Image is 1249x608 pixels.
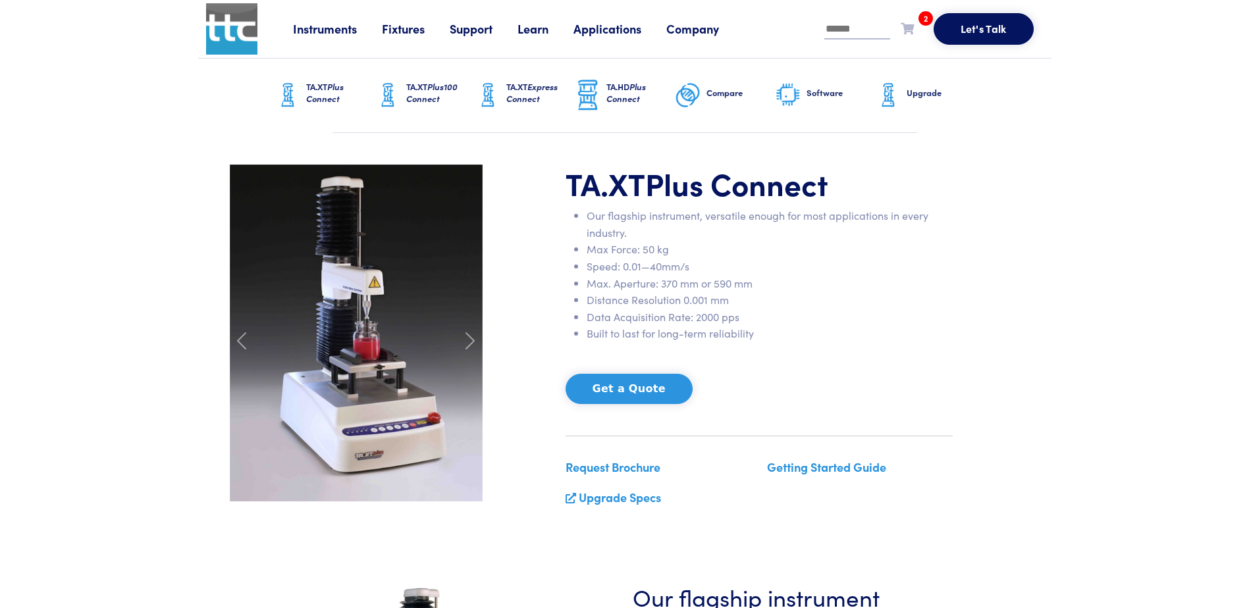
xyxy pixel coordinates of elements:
[606,81,675,105] h6: TA.HD
[587,258,953,275] li: Speed: 0.01—40mm/s
[230,165,483,501] img: carousel-ta-xt-plus-bloom.jpg
[475,59,575,132] a: TA.XTExpress Connect
[587,291,953,309] li: Distance Resolution 0.001 mm
[450,20,518,37] a: Support
[506,80,558,105] span: Express Connect
[306,81,375,105] h6: TA.XT
[293,20,382,37] a: Instruments
[934,13,1034,45] button: Let's Talk
[406,81,475,105] h6: TA.XT
[475,79,501,112] img: ta-xt-graphic.png
[675,59,775,132] a: Compare
[206,3,257,55] img: ttc_logo_1x1_v1.0.png
[807,87,875,99] h6: Software
[579,489,661,505] a: Upgrade Specs
[666,20,744,37] a: Company
[775,59,875,132] a: Software
[875,59,975,132] a: Upgrade
[573,20,666,37] a: Applications
[306,80,344,105] span: Plus Connect
[275,79,301,112] img: ta-xt-graphic.png
[918,11,933,26] span: 2
[675,79,701,112] img: compare-graphic.png
[566,165,953,203] h1: TA.XT
[375,59,475,132] a: TA.XTPlus100 Connect
[907,87,975,99] h6: Upgrade
[506,81,575,105] h6: TA.XT
[566,374,693,404] button: Get a Quote
[901,20,914,36] a: 2
[645,162,828,204] span: Plus Connect
[775,82,801,109] img: software-graphic.png
[275,59,375,132] a: TA.XTPlus Connect
[587,241,953,258] li: Max Force: 50 kg
[375,79,401,112] img: ta-xt-graphic.png
[566,459,660,475] a: Request Brochure
[587,275,953,292] li: Max. Aperture: 370 mm or 590 mm
[575,78,601,113] img: ta-hd-graphic.png
[587,309,953,326] li: Data Acquisition Rate: 2000 pps
[875,79,901,112] img: ta-xt-graphic.png
[606,80,646,105] span: Plus Connect
[706,87,775,99] h6: Compare
[767,459,886,475] a: Getting Started Guide
[406,80,458,105] span: Plus100 Connect
[575,59,675,132] a: TA.HDPlus Connect
[518,20,573,37] a: Learn
[587,207,953,241] li: Our flagship instrument, versatile enough for most applications in every industry.
[382,20,450,37] a: Fixtures
[587,325,953,342] li: Built to last for long-term reliability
